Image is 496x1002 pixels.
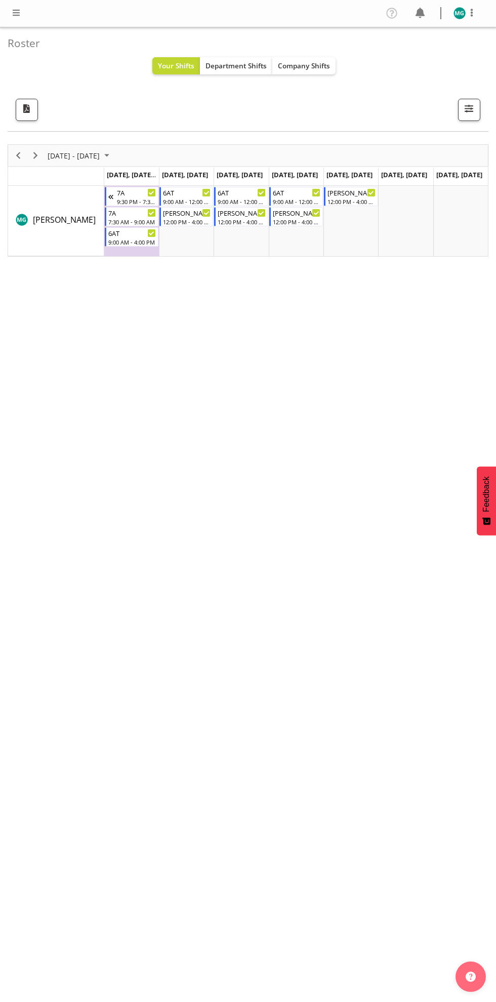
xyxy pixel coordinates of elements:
div: Min Guo"s event - 6AT Begin From Wednesday, September 24, 2025 at 9:00:00 AM GMT+12:00 Ends At We... [214,187,268,206]
img: help-xxl-2.png [466,972,476,982]
div: 9:00 AM - 12:00 PM [218,197,265,206]
div: 6AT [163,187,211,197]
h4: Roster [8,37,480,49]
div: 9:00 AM - 12:00 PM [163,197,211,206]
div: 6AT [108,228,156,238]
span: [DATE], [DATE] [162,170,208,179]
span: Company Shifts [278,61,330,70]
div: 7:30 AM - 9:00 AM [108,218,156,226]
div: 9:30 PM - 7:30 AM [117,197,156,206]
button: Previous [12,149,25,162]
div: Min Guo"s event - 6AT Begin From Thursday, September 25, 2025 at 9:00:00 AM GMT+12:00 Ends At Thu... [269,187,323,206]
span: [DATE], [DATE] [272,170,318,179]
div: 12:00 PM - 4:00 PM [163,218,211,226]
button: Feedback - Show survey [477,466,496,535]
div: September 22 - 28, 2025 [44,145,115,166]
span: [DATE], [DATE] [381,170,427,179]
div: 12:00 PM - 4:00 PM [218,218,265,226]
div: 12:00 PM - 4:00 PM [327,197,375,206]
div: Timeline Week of September 22, 2025 [8,144,488,257]
div: 7A [117,187,156,197]
span: [DATE], [DATE] [107,170,158,179]
div: [PERSON_NAME] 1:1 Weekday Day [327,187,375,197]
span: [DATE], [DATE] [217,170,263,179]
td: Min Guo resource [8,186,104,256]
button: Next [29,149,43,162]
span: Your Shifts [158,61,194,70]
div: [PERSON_NAME] 1:1 Weekday Day [218,208,265,218]
div: 6AT [273,187,320,197]
img: min-guo11569.jpg [453,7,466,19]
span: Feedback [482,476,491,512]
div: Min Guo"s event - Morgan 1:1 Weekday Day Begin From Thursday, September 25, 2025 at 12:00:00 PM G... [269,207,323,226]
div: previous period [10,145,27,166]
div: 7A [108,208,156,218]
button: September 2025 [46,149,114,162]
button: Company Shifts [272,57,336,74]
div: Min Guo"s event - 7A Begin From Sunday, September 21, 2025 at 9:30:00 PM GMT+12:00 Ends At Monday... [105,187,158,206]
span: [DATE], [DATE] [326,170,373,179]
div: [PERSON_NAME] 1:1 Weekday Day [273,208,320,218]
div: Min Guo"s event - 6AT Begin From Tuesday, September 23, 2025 at 9:00:00 AM GMT+12:00 Ends At Tues... [159,187,213,206]
button: Filter Shifts [458,99,480,121]
div: Min Guo"s event - 7A Begin From Monday, September 22, 2025 at 7:30:00 AM GMT+12:00 Ends At Monday... [105,207,158,226]
table: Timeline Week of September 22, 2025 [104,186,488,256]
div: Min Guo"s event - Morgan 1:1 Weekday Day Begin From Tuesday, September 23, 2025 at 12:00:00 PM GM... [159,207,213,226]
div: 9:00 AM - 12:00 PM [273,197,320,206]
div: 9:00 AM - 4:00 PM [108,238,156,246]
div: Min Guo"s event - Morgan 1:1 Weekday Day Begin From Wednesday, September 24, 2025 at 12:00:00 PM ... [214,207,268,226]
a: [PERSON_NAME] [33,214,96,226]
div: next period [27,145,44,166]
span: [DATE] - [DATE] [47,149,101,162]
button: Download a PDF of the roster according to the set date range. [16,99,38,121]
button: Department Shifts [200,57,272,74]
div: Min Guo"s event - 6AT Begin From Monday, September 22, 2025 at 9:00:00 AM GMT+12:00 Ends At Monda... [105,227,158,247]
div: 12:00 PM - 4:00 PM [273,218,320,226]
span: [PERSON_NAME] [33,214,96,225]
div: Min Guo"s event - Morgan 1:1 Weekday Day Begin From Friday, September 26, 2025 at 12:00:00 PM GMT... [324,187,378,206]
span: [DATE], [DATE] [436,170,482,179]
div: 6AT [218,187,265,197]
div: [PERSON_NAME] 1:1 Weekday Day [163,208,211,218]
button: Your Shifts [152,57,200,74]
span: Department Shifts [205,61,267,70]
